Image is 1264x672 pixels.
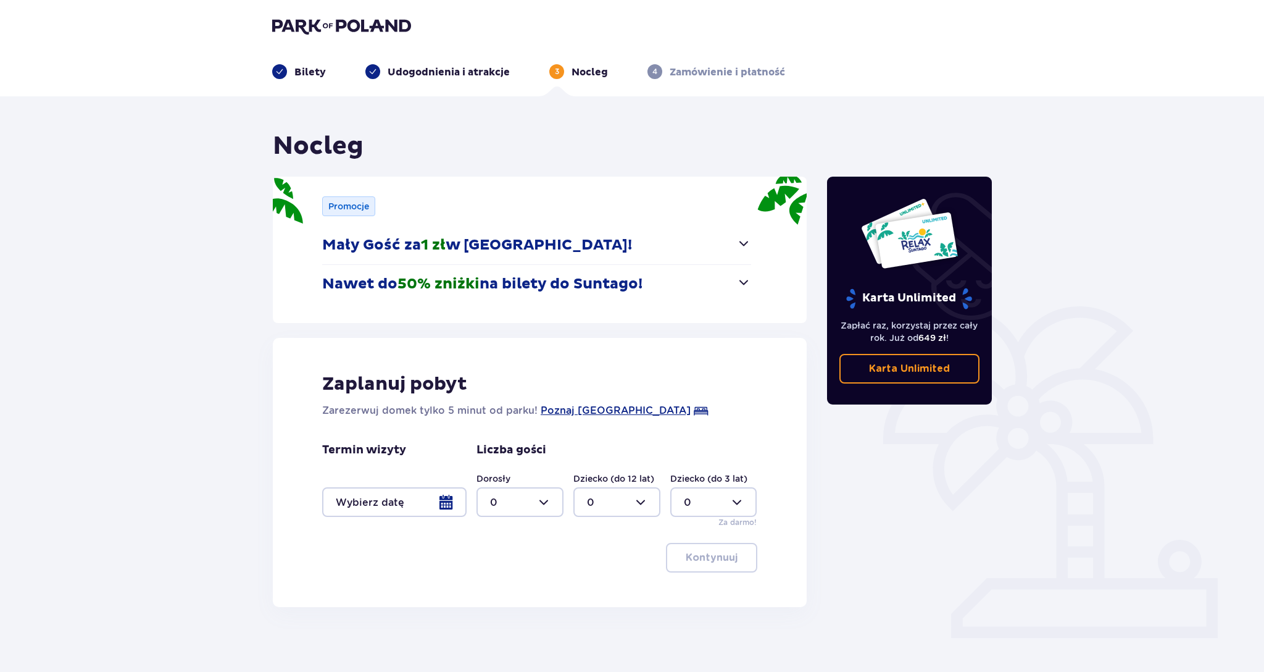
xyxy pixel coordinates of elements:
p: Karta Unlimited [845,288,973,309]
div: Udogodnienia i atrakcje [365,64,510,79]
button: Nawet do50% zniżkina bilety do Suntago! [322,265,751,303]
label: Dziecko (do 3 lat) [670,472,747,485]
img: Dwie karty całoroczne do Suntago z napisem 'UNLIMITED RELAX', na białym tle z tropikalnymi liśćmi... [860,198,958,269]
p: Udogodnienia i atrakcje [388,65,510,79]
p: Nocleg [572,65,608,79]
label: Dziecko (do 12 lat) [573,472,654,485]
span: 50% zniżki [397,275,480,293]
p: Termin wizyty [322,443,406,458]
a: Poznaj [GEOGRAPHIC_DATA] [541,403,691,418]
p: Liczba gości [476,443,546,458]
p: Bilety [294,65,326,79]
a: Karta Unlimited [839,354,980,384]
p: Promocje [328,200,369,212]
button: Mały Gość za1 złw [GEOGRAPHIC_DATA]! [322,226,751,264]
div: 3Nocleg [549,64,608,79]
label: Dorosły [476,472,510,485]
p: 3 [555,66,559,77]
p: Zarezerwuj domek tylko 5 minut od parku! [322,403,538,418]
p: Zamówienie i płatność [670,65,785,79]
p: Zaplanuj pobyt [322,372,467,396]
h1: Nocleg [273,131,364,162]
p: Za darmo! [718,517,757,528]
p: Zapłać raz, korzystaj przez cały rok. Już od ! [839,319,980,344]
button: Kontynuuj [666,543,757,573]
p: Karta Unlimited [869,362,950,376]
div: 4Zamówienie i płatność [647,64,785,79]
p: 4 [652,66,657,77]
p: Kontynuuj [686,551,738,565]
span: 1 zł [421,236,446,254]
span: 649 zł [918,333,946,343]
div: Bilety [272,64,326,79]
p: Mały Gość za w [GEOGRAPHIC_DATA]! [322,236,632,254]
img: Park of Poland logo [272,17,411,35]
p: Nawet do na bilety do Suntago! [322,275,642,293]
